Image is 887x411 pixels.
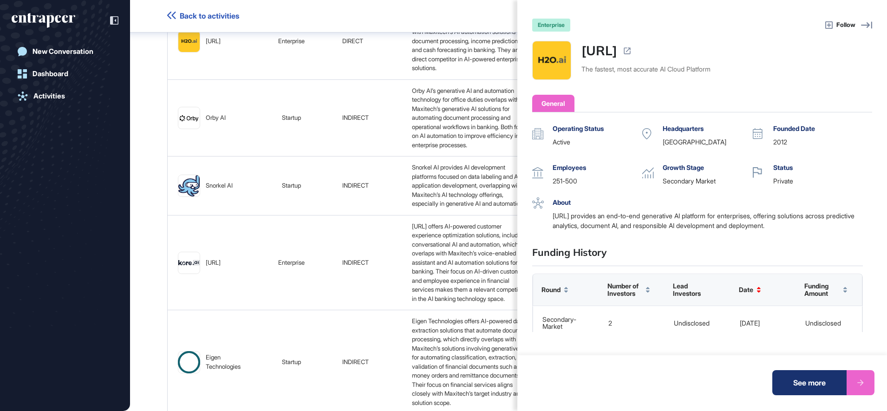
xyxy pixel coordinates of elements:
[553,124,604,133] span: Operating Status
[553,176,642,186] div: 251-500
[805,319,841,326] div: Undisclosed
[773,163,793,172] span: Status
[553,163,586,172] span: Employees
[608,319,612,326] div: 2
[533,41,571,79] img: H2O.ai-logo
[581,41,617,60] a: [URL]
[532,19,570,32] div: enterprise
[836,20,855,30] span: Follow
[663,176,752,186] div: Secondary Market
[772,370,874,395] a: See more
[663,124,704,133] span: Headquarters
[532,41,571,80] a: H2O.ai-logo
[553,137,642,147] div: active
[825,20,855,30] button: Follow
[663,137,752,147] div: [GEOGRAPHIC_DATA]
[740,319,760,326] div: [DATE]
[772,370,847,395] div: See more
[542,316,584,330] div: secondary-market
[739,286,753,294] span: Date
[553,211,863,230] div: [URL] provides an end-to-end generative AI platform for enterprises, offering solutions across pr...
[541,286,561,294] span: Round
[804,282,840,297] span: Funding Amount
[607,282,643,297] span: Number of Investors
[581,64,711,74] div: The fastest, most accurate AI Cloud Platform
[773,176,863,186] div: private
[773,124,815,133] span: Founded Date
[773,137,863,147] div: 2012
[674,319,710,326] div: Undisclosed
[541,98,565,108] div: General
[663,163,704,172] span: Growth Stage
[532,245,863,266] div: Funding History
[673,282,716,297] span: Lead Investors
[553,197,863,207] div: About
